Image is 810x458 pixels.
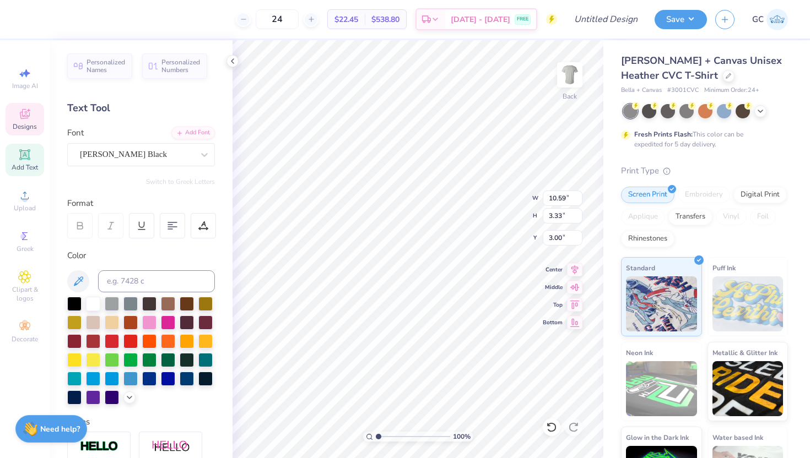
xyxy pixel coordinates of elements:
[712,361,784,416] img: Metallic & Glitter Ink
[626,432,689,443] span: Glow in the Dark Ink
[543,319,563,326] span: Bottom
[626,262,655,274] span: Standard
[678,187,730,203] div: Embroidery
[752,13,764,26] span: GC
[712,276,784,331] img: Puff Ink
[655,10,707,29] button: Save
[559,64,581,86] img: Back
[563,91,577,101] div: Back
[543,301,563,309] span: Top
[621,86,662,95] span: Bella + Canvas
[171,127,215,139] div: Add Font
[40,424,80,434] strong: Need help?
[87,58,126,74] span: Personalized Names
[256,9,299,29] input: – –
[565,8,646,30] input: Untitled Design
[67,127,84,139] label: Font
[12,335,38,343] span: Decorate
[12,81,38,90] span: Image AI
[453,432,471,441] span: 100 %
[634,130,693,139] strong: Fresh Prints Flash:
[67,101,215,116] div: Text Tool
[621,209,665,225] div: Applique
[14,204,36,212] span: Upload
[704,86,759,95] span: Minimum Order: 24 +
[668,209,712,225] div: Transfers
[766,9,788,30] img: George Charles
[712,347,777,358] span: Metallic & Glitter Ink
[621,231,674,247] div: Rhinestones
[712,262,736,274] span: Puff Ink
[543,283,563,291] span: Middle
[67,249,215,262] div: Color
[621,54,782,82] span: [PERSON_NAME] + Canvas Unisex Heather CVC T-Shirt
[750,209,776,225] div: Foil
[13,122,37,131] span: Designs
[517,15,528,23] span: FREE
[621,165,788,177] div: Print Type
[752,9,788,30] a: GC
[733,187,787,203] div: Digital Print
[67,197,216,210] div: Format
[621,187,674,203] div: Screen Print
[626,276,697,331] img: Standard
[543,266,563,274] span: Center
[451,14,510,25] span: [DATE] - [DATE]
[626,347,653,358] span: Neon Ink
[6,285,44,303] span: Clipart & logos
[716,209,747,225] div: Vinyl
[371,14,399,25] span: $538.80
[334,14,358,25] span: $22.45
[152,440,190,454] img: Shadow
[67,416,215,428] div: Styles
[80,440,118,453] img: Stroke
[12,163,38,172] span: Add Text
[712,432,763,443] span: Water based Ink
[634,129,770,149] div: This color can be expedited for 5 day delivery.
[667,86,699,95] span: # 3001CVC
[98,270,215,292] input: e.g. 7428 c
[146,177,215,186] button: Switch to Greek Letters
[17,244,34,253] span: Greek
[626,361,697,416] img: Neon Ink
[161,58,201,74] span: Personalized Numbers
